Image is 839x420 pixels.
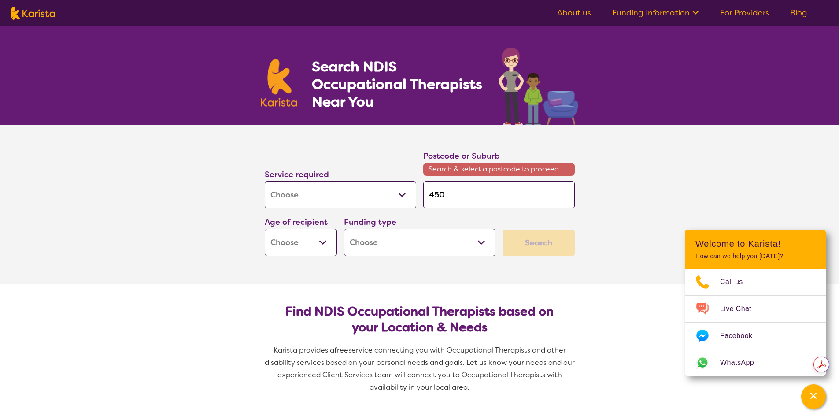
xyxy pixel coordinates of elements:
[261,59,297,107] img: Karista logo
[612,7,699,18] a: Funding Information
[720,329,763,342] span: Facebook
[685,230,826,376] div: Channel Menu
[265,346,577,392] span: service connecting you with Occupational Therapists and other disability services based on your p...
[720,356,765,369] span: WhatsApp
[265,169,329,180] label: Service required
[423,163,575,176] span: Search & select a postcode to proceed
[695,238,815,249] h2: Welcome to Karista!
[801,384,826,409] button: Channel Menu
[272,304,568,335] h2: Find NDIS Occupational Therapists based on your Location & Needs
[720,275,754,289] span: Call us
[685,349,826,376] a: Web link opens in a new tab.
[11,7,55,20] img: Karista logo
[685,269,826,376] ul: Choose channel
[720,7,769,18] a: For Providers
[265,217,328,227] label: Age of recipient
[790,7,807,18] a: Blog
[720,302,762,316] span: Live Chat
[344,217,396,227] label: Funding type
[695,253,815,260] p: How can we help you [DATE]?
[557,7,591,18] a: About us
[499,48,578,125] img: occupational-therapy
[312,58,483,111] h1: Search NDIS Occupational Therapists Near You
[423,151,500,161] label: Postcode or Suburb
[334,346,348,355] span: free
[274,346,334,355] span: Karista provides a
[423,181,575,208] input: Type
